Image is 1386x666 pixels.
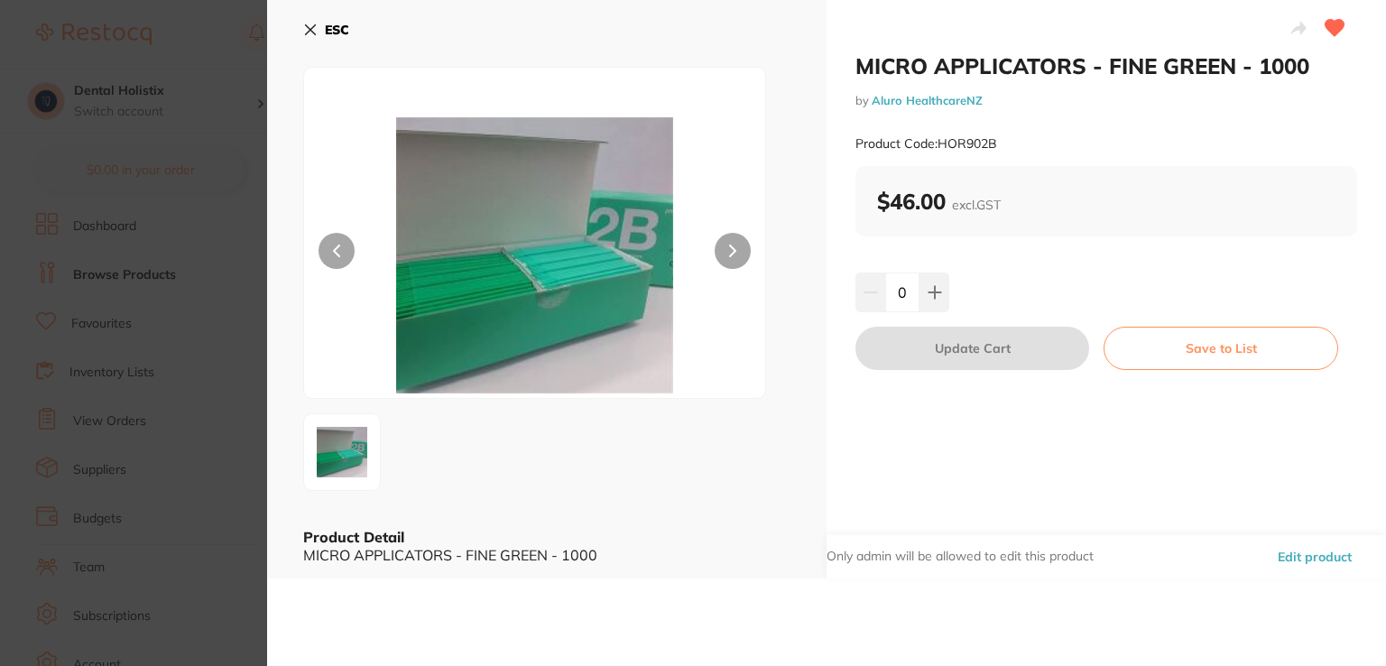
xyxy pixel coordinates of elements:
[310,420,374,485] img: ZWc
[855,94,1357,107] small: by
[396,113,673,398] img: ZWc
[303,14,349,45] button: ESC
[1272,535,1357,578] button: Edit product
[303,528,404,546] b: Product Detail
[872,93,983,107] a: Aluro HealthcareNZ
[952,197,1001,213] span: excl. GST
[303,547,790,563] div: MICRO APPLICATORS - FINE GREEN - 1000
[827,548,1094,566] p: Only admin will be allowed to edit this product
[1104,327,1338,370] button: Save to List
[877,188,1001,215] b: $46.00
[855,327,1089,370] button: Update Cart
[325,22,349,38] b: ESC
[855,52,1357,79] h2: MICRO APPLICATORS - FINE GREEN - 1000
[855,136,997,152] small: Product Code: HOR902B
